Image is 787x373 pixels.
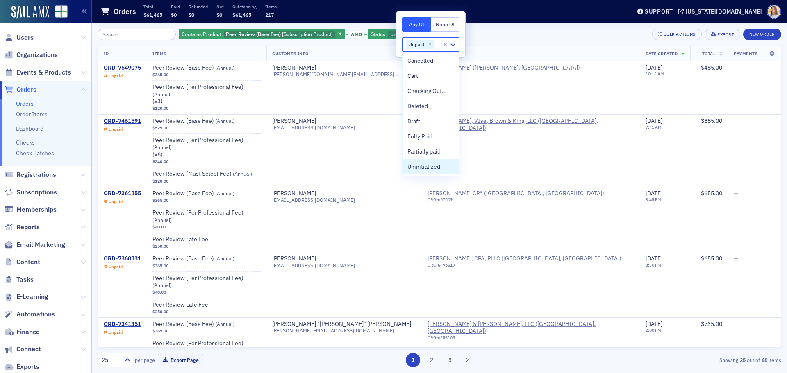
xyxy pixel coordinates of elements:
span: — [734,255,738,262]
a: Order Items [16,111,48,118]
div: [PERSON_NAME] "[PERSON_NAME]" [PERSON_NAME] [272,321,411,328]
div: Bulk Actions [664,32,696,36]
strong: 25 [738,356,747,364]
span: $250.00 [152,309,168,314]
span: ( Annual ) [152,144,172,150]
span: Taylor, VIse, Brown & King, LLC (Birmingham, AL) [428,118,634,140]
img: SailAMX [55,5,68,18]
button: Export Page [158,354,203,366]
a: Automations [5,310,55,319]
span: Status [371,31,385,37]
div: Unpaid [109,330,123,335]
span: ( Annual ) [215,190,234,197]
a: Peer Review (Per Professional Fee) (Annual)(x3) [152,84,261,105]
span: $365.00 [152,198,168,203]
a: Checks [16,139,35,146]
div: Export [717,32,734,37]
span: Peer Review (Base Fee) [152,64,256,72]
span: [DATE] [646,64,662,71]
span: $0 [189,11,194,18]
span: Holt, Lankford & Lankford, LLC (Montgomery, AL) [428,321,634,335]
a: Users [5,33,34,42]
span: [PERSON_NAME][EMAIL_ADDRESS][DOMAIN_NAME] [272,328,394,334]
span: Peer Review Late Fee [152,301,256,309]
span: Peer Review (Base Fee) [152,321,256,328]
span: E-Learning [16,292,48,301]
span: Peer Review (Per Professional Fee) [152,137,261,151]
button: None Of [431,17,459,32]
span: Peer Review (Base Fee) [152,255,256,262]
button: 3 [443,353,457,367]
span: [EMAIL_ADDRESS][DOMAIN_NAME] [272,124,355,131]
span: Cart [407,72,418,80]
a: Orders [5,85,36,94]
a: Registrations [5,170,56,179]
span: $365.00 [152,328,168,334]
span: ( Annual ) [215,118,234,124]
a: Email Marketing [5,240,65,249]
span: Registrations [16,170,56,179]
div: ORD-7360131 [104,255,141,262]
img: SailAMX [11,6,49,19]
p: Refunded [189,4,208,9]
span: $655.00 [701,255,722,262]
time: 3:30 PM [646,262,661,268]
p: Paid [171,4,180,9]
a: Peer Review (Must Select Fee) (Annual) [152,170,256,178]
span: [DATE] [646,117,662,124]
input: Search… [98,29,176,40]
div: Support [645,8,673,15]
button: and [346,31,367,38]
p: Items [265,4,277,9]
span: [DATE] [646,255,662,262]
span: ( Annual ) [215,321,234,327]
span: $365.00 [152,72,168,77]
span: Peer Review (Per Professional Fee) [152,84,261,98]
a: [PERSON_NAME] [272,190,316,197]
span: Taylor, VIse, Brown & King, LLC (Birmingham, AL) [428,118,634,132]
a: E-Learning [5,292,48,301]
span: Peer Review (Base Fee) [152,190,256,197]
span: Unpaid [390,31,406,37]
a: Dashboard [16,125,43,132]
div: ORG-657429 [428,71,580,79]
span: [PERSON_NAME][DOMAIN_NAME][EMAIL_ADDRESS][PERSON_NAME][DOMAIN_NAME] [272,71,416,77]
span: Draft [407,117,420,126]
span: — [734,117,738,124]
div: 25 [102,356,120,364]
div: ORG-6495619 [428,262,621,271]
div: Peer Review (Base Fee) [Subscription Product] [179,29,345,40]
a: Peer Review (Base Fee) (Annual) [152,190,256,197]
div: Unpaid [109,73,123,79]
span: Peer Review Late Fee [152,236,256,243]
span: ( Annual ) [215,64,234,71]
span: — [734,190,738,197]
a: View Homepage [49,5,68,19]
span: Richard Baker, CPA, PLLC (Brookhaven, MS) [428,255,621,262]
a: Peer Review (Per Professional Fee) (Annual) [152,275,261,289]
span: ( Annual ) [152,217,172,223]
span: Subscriptions [16,188,57,197]
div: ORD-7549075 [104,64,141,72]
span: Contains Product [182,31,221,37]
a: [PERSON_NAME], CPA, PLLC ([GEOGRAPHIC_DATA], [GEOGRAPHIC_DATA]) [428,255,621,262]
div: ORD-7461591 [104,118,141,125]
span: Finance [16,328,40,337]
button: Any Of [402,17,431,32]
span: Fully Paid [407,132,432,141]
a: Orders [16,100,34,107]
a: Peer Review (Per Professional Fee) (Annual) [152,209,261,224]
button: [US_STATE][DOMAIN_NAME] [678,9,765,14]
span: Connect [16,345,41,354]
p: Net [216,4,224,9]
span: Peer Review (Per Professional Fee) [152,340,261,354]
a: Reports [5,223,40,232]
span: Date Created [646,51,678,57]
a: Organizations [5,50,58,59]
span: Holt, Lankford & Lankford, LLC (Montgomery, AL) [428,321,634,343]
span: Peer Review (Base Fee) [Subscription Product] [226,31,333,37]
h1: Orders [114,7,136,16]
span: Mitch Boleware (Collins, MS) [428,64,580,72]
span: Checking Out… [407,87,446,95]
